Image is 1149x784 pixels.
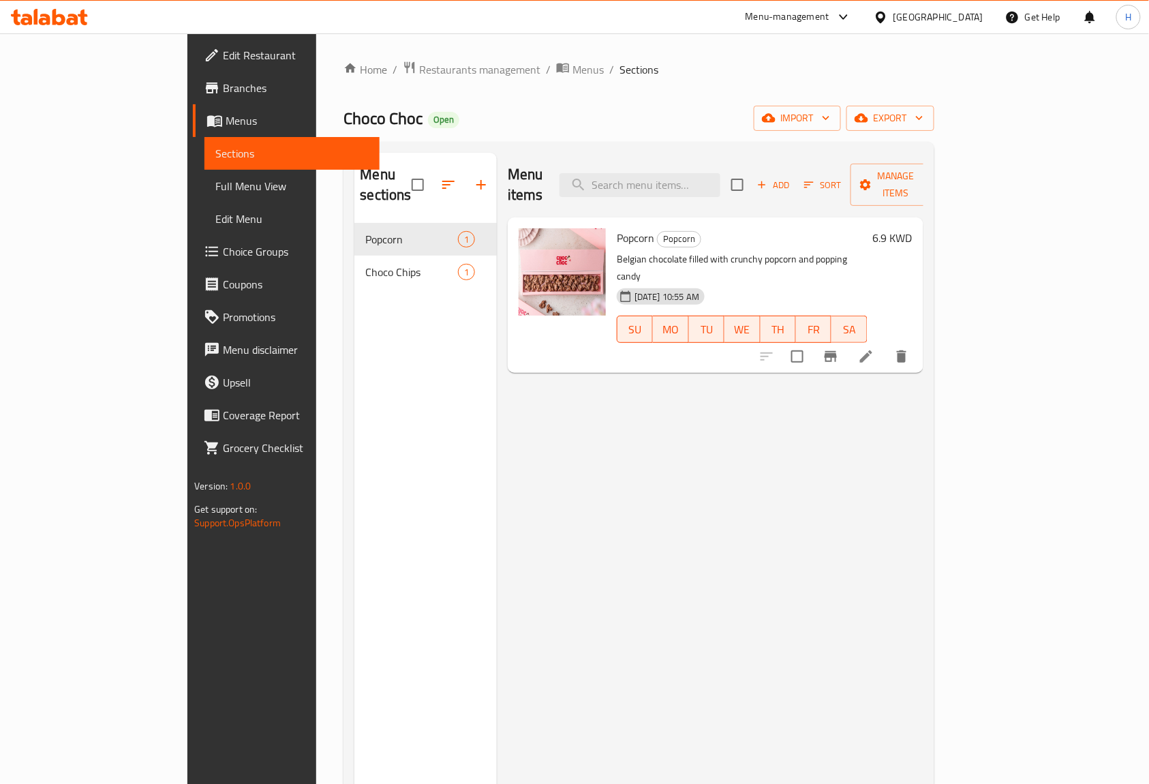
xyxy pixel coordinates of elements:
div: [GEOGRAPHIC_DATA] [893,10,983,25]
span: Choice Groups [223,243,369,260]
div: items [458,231,475,247]
button: TH [761,316,796,343]
span: TH [766,320,791,340]
li: / [609,61,614,78]
div: Choco Chips1 [354,256,497,288]
a: Coverage Report [193,399,380,432]
a: Menus [556,61,604,78]
a: Edit Menu [204,202,380,235]
nav: Menu sections [354,217,497,294]
a: Upsell [193,366,380,399]
div: Open [428,112,459,128]
a: Coupons [193,268,380,301]
li: / [393,61,397,78]
nav: breadcrumb [343,61,934,78]
p: Belgian chocolate filled with crunchy popcorn and popping candy [617,251,868,285]
span: Select section [723,170,752,199]
span: Branches [223,80,369,96]
span: Sort items [795,175,851,196]
span: Sort sections [432,168,465,201]
button: Add [752,175,795,196]
button: FR [796,316,831,343]
span: Sort [804,177,842,193]
span: Add [755,177,792,193]
button: Sort [801,175,845,196]
a: Promotions [193,301,380,333]
span: Add item [752,175,795,196]
span: FR [801,320,826,340]
a: Menu disclaimer [193,333,380,366]
span: Menus [572,61,604,78]
span: SA [837,320,861,340]
span: Coupons [223,276,369,292]
span: Manage items [861,168,931,202]
a: Support.OpsPlatform [194,514,281,532]
span: Edit Menu [215,211,369,227]
span: [DATE] 10:55 AM [629,290,705,303]
span: Edit Restaurant [223,47,369,63]
button: export [846,106,934,131]
div: Popcorn1 [354,223,497,256]
span: Get support on: [194,500,257,518]
button: SA [831,316,867,343]
a: Branches [193,72,380,104]
button: Branch-specific-item [814,340,847,373]
span: Menu disclaimer [223,342,369,358]
span: SU [623,320,647,340]
span: Coverage Report [223,407,369,423]
div: Popcorn [657,231,701,247]
button: WE [724,316,760,343]
h6: 6.9 KWD [873,228,913,247]
a: Grocery Checklist [193,432,380,464]
button: import [754,106,841,131]
span: Open [428,114,459,125]
span: Choco Chips [365,264,457,280]
span: Full Menu View [215,178,369,194]
button: TU [689,316,724,343]
span: export [857,110,923,127]
span: import [765,110,830,127]
h2: Menu items [508,164,543,205]
span: Popcorn [617,228,654,248]
a: Edit Restaurant [193,39,380,72]
a: Full Menu View [204,170,380,202]
h2: Menu sections [360,164,411,205]
button: MO [653,316,688,343]
span: Version: [194,477,228,495]
a: Choice Groups [193,235,380,268]
button: delete [885,340,918,373]
span: WE [730,320,754,340]
a: Restaurants management [403,61,540,78]
span: Promotions [223,309,369,325]
input: search [560,173,720,197]
span: Sections [619,61,658,78]
span: H [1125,10,1131,25]
a: Menus [193,104,380,137]
span: Select all sections [403,170,432,199]
span: TU [694,320,719,340]
a: Sections [204,137,380,170]
span: Restaurants management [419,61,540,78]
div: Menu-management [746,9,829,25]
span: Popcorn [365,231,457,247]
button: Manage items [851,164,942,206]
span: MO [658,320,683,340]
span: 1 [459,233,474,246]
span: Menus [226,112,369,129]
a: Edit menu item [858,348,874,365]
span: Popcorn [658,231,701,247]
span: Upsell [223,374,369,391]
button: SU [617,316,653,343]
span: 1.0.0 [230,477,251,495]
span: Sections [215,145,369,162]
span: Grocery Checklist [223,440,369,456]
img: Popcorn [519,228,606,316]
div: items [458,264,475,280]
button: Add section [465,168,497,201]
span: Choco Choc [343,103,423,134]
span: 1 [459,266,474,279]
span: Select to update [783,342,812,371]
li: / [546,61,551,78]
